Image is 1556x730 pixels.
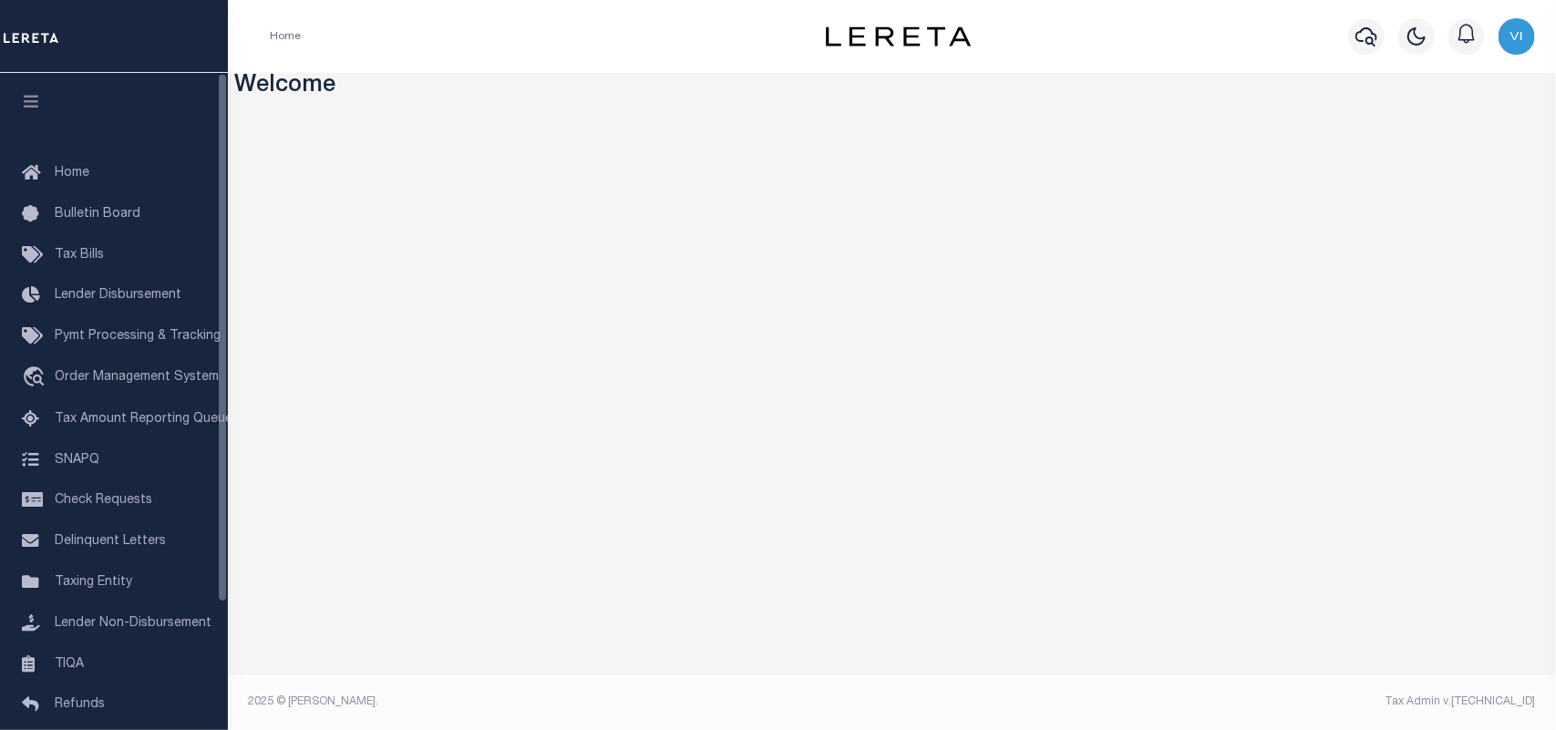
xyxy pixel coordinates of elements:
div: Tax Admin v.[TECHNICAL_ID] [906,694,1536,710]
span: Delinquent Letters [55,535,166,548]
span: Refunds [55,698,105,711]
i: travel_explore [22,366,51,390]
h3: Welcome [235,73,1550,101]
span: Lender Disbursement [55,289,181,302]
span: Pymt Processing & Tracking [55,330,221,343]
span: Tax Bills [55,249,104,262]
img: logo-dark.svg [826,26,972,46]
div: 2025 © [PERSON_NAME]. [235,694,892,710]
span: Home [55,167,89,180]
span: Bulletin Board [55,208,140,221]
span: TIQA [55,657,84,670]
span: Lender Non-Disbursement [55,617,211,630]
li: Home [270,28,301,45]
span: Taxing Entity [55,576,132,589]
span: Order Management System [55,371,219,384]
span: Check Requests [55,494,152,507]
img: svg+xml;base64,PHN2ZyB4bWxucz0iaHR0cDovL3d3dy53My5vcmcvMjAwMC9zdmciIHBvaW50ZXItZXZlbnRzPSJub25lIi... [1499,18,1535,55]
span: SNAPQ [55,453,99,466]
span: Tax Amount Reporting Queue [55,413,232,426]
